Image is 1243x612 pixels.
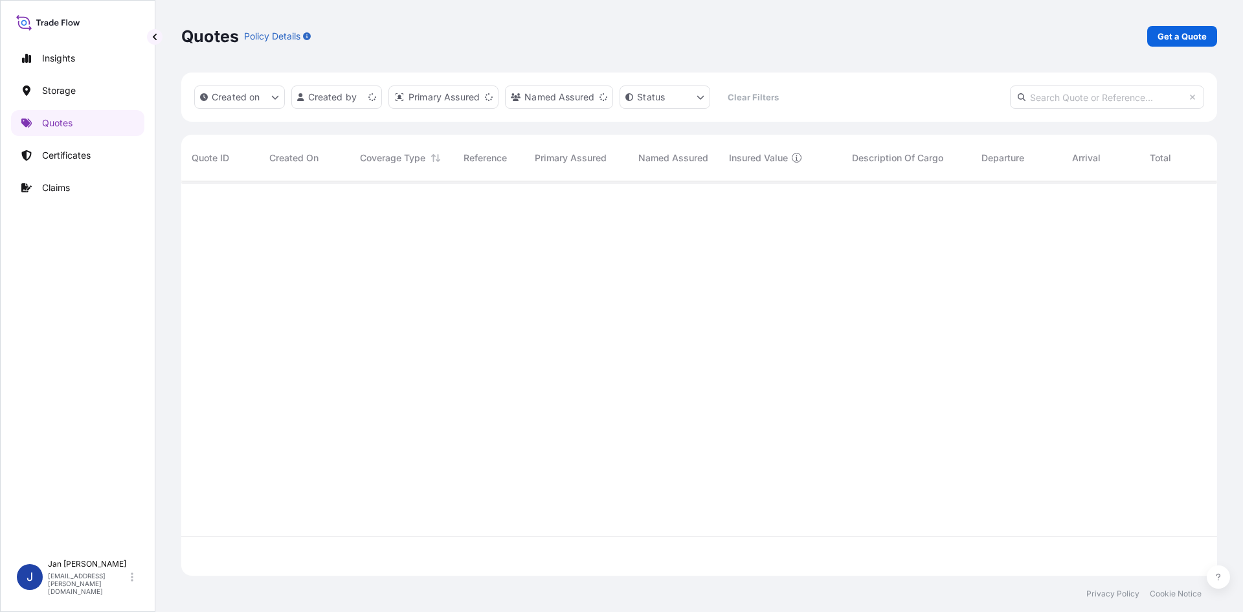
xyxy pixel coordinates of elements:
[1150,589,1202,599] a: Cookie Notice
[42,181,70,194] p: Claims
[1158,30,1207,43] p: Get a Quote
[409,91,480,104] p: Primary Assured
[717,87,789,108] button: Clear Filters
[11,142,144,168] a: Certificates
[852,152,943,164] span: Description Of Cargo
[269,152,319,164] span: Created On
[42,84,76,97] p: Storage
[637,91,665,104] p: Status
[360,152,425,164] span: Coverage Type
[11,45,144,71] a: Insights
[11,110,144,136] a: Quotes
[244,30,300,43] p: Policy Details
[981,152,1024,164] span: Departure
[535,152,607,164] span: Primary Assured
[1150,152,1171,164] span: Total
[524,91,594,104] p: Named Assured
[1147,26,1217,47] a: Get a Quote
[464,152,507,164] span: Reference
[638,152,708,164] span: Named Assured
[181,26,239,47] p: Quotes
[48,572,128,595] p: [EMAIL_ADDRESS][PERSON_NAME][DOMAIN_NAME]
[291,85,382,109] button: createdBy Filter options
[308,91,357,104] p: Created by
[729,152,788,164] span: Insured Value
[1072,152,1101,164] span: Arrival
[1010,85,1204,109] input: Search Quote or Reference...
[194,85,285,109] button: createdOn Filter options
[505,85,613,109] button: cargoOwner Filter options
[11,78,144,104] a: Storage
[11,175,144,201] a: Claims
[48,559,128,569] p: Jan [PERSON_NAME]
[428,150,443,166] button: Sort
[212,91,260,104] p: Created on
[1086,589,1139,599] a: Privacy Policy
[27,571,33,584] span: J
[42,52,75,65] p: Insights
[42,149,91,162] p: Certificates
[42,117,73,130] p: Quotes
[388,85,498,109] button: distributor Filter options
[728,91,779,104] p: Clear Filters
[192,152,229,164] span: Quote ID
[620,85,710,109] button: certificateStatus Filter options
